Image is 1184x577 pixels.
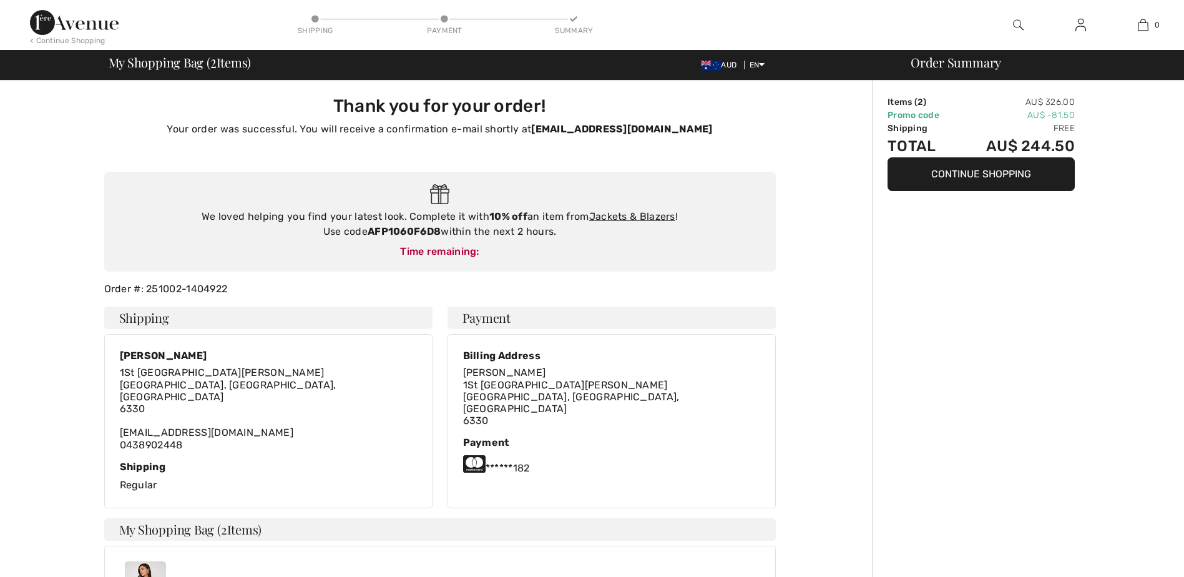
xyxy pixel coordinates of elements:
[120,350,417,362] div: [PERSON_NAME]
[888,122,957,135] td: Shipping
[120,461,417,473] div: Shipping
[957,122,1075,135] td: Free
[1075,17,1086,32] img: My Info
[221,521,227,538] span: 2
[957,135,1075,157] td: AU$ 244.50
[589,210,675,222] a: Jackets & Blazers
[430,184,449,205] img: Gift.svg
[109,56,252,69] span: My Shopping Bag ( Items)
[701,61,721,71] img: Australian Dollar
[750,61,765,69] span: EN
[888,96,957,109] td: Items ( )
[896,56,1177,69] div: Order Summary
[888,109,957,122] td: Promo code
[1155,19,1160,31] span: 0
[463,367,546,378] span: [PERSON_NAME]
[888,135,957,157] td: Total
[1138,17,1148,32] img: My Bag
[30,10,119,35] img: 1ère Avenue
[426,25,463,36] div: Payment
[1013,17,1024,32] img: search the website
[463,350,760,362] div: Billing Address
[957,109,1075,122] td: AU$ -81.50
[112,122,768,137] p: Your order was successful. You will receive a confirmation e-mail shortly at
[97,282,783,297] div: Order #: 251002-1404922
[1112,17,1173,32] a: 0
[104,307,433,329] h4: Shipping
[448,307,776,329] h4: Payment
[531,123,712,135] strong: [EMAIL_ADDRESS][DOMAIN_NAME]
[957,96,1075,109] td: AU$ 326.00
[117,244,763,259] div: Time remaining:
[368,225,441,237] strong: AFP1060F6D8
[120,461,417,493] div: Regular
[120,367,417,450] div: [EMAIL_ADDRESS][DOMAIN_NAME] 0438902448
[463,436,760,448] div: Payment
[104,518,776,541] h4: My Shopping Bag ( Items)
[917,97,923,107] span: 2
[555,25,592,36] div: Summary
[117,209,763,239] div: We loved helping you find your latest look. Complete it with an item from ! Use code within the n...
[489,210,527,222] strong: 10% off
[210,53,217,69] span: 2
[888,157,1075,191] button: Continue Shopping
[296,25,334,36] div: Shipping
[1065,17,1096,33] a: Sign In
[701,61,741,69] span: AUD
[463,379,680,427] span: 1St [GEOGRAPHIC_DATA][PERSON_NAME] [GEOGRAPHIC_DATA], [GEOGRAPHIC_DATA], [GEOGRAPHIC_DATA] 6330
[120,367,336,415] span: 1St [GEOGRAPHIC_DATA][PERSON_NAME] [GEOGRAPHIC_DATA], [GEOGRAPHIC_DATA], [GEOGRAPHIC_DATA] 6330
[112,96,768,117] h3: Thank you for your order!
[30,35,105,46] div: < Continue Shopping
